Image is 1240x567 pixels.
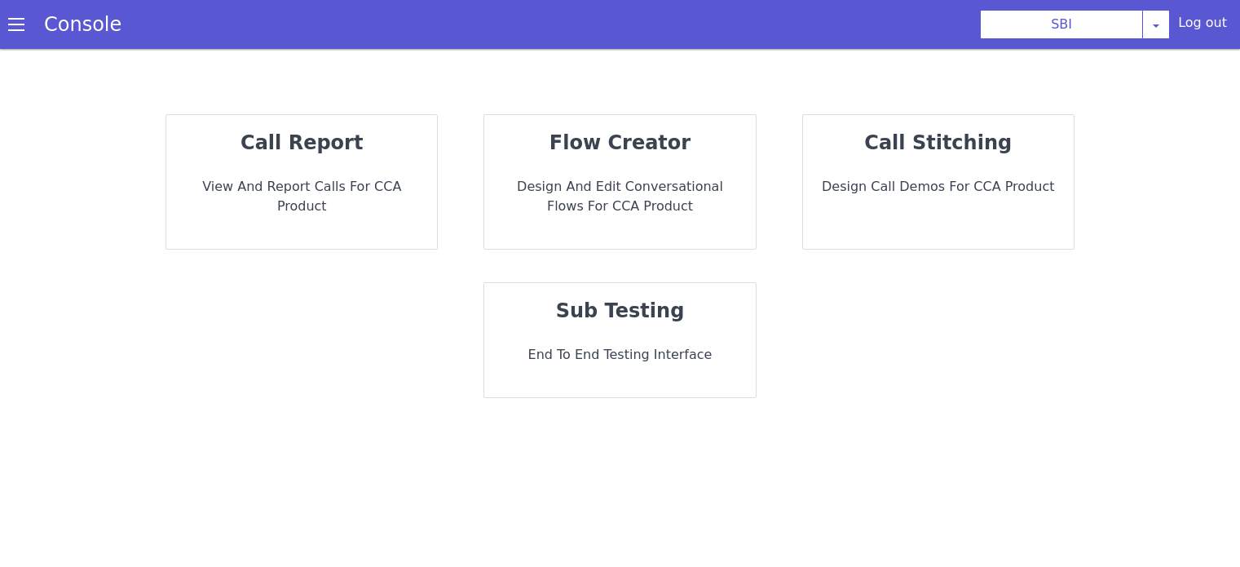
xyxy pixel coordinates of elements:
p: End to End Testing Interface [497,345,742,365]
p: View and report calls for CCA Product [179,177,424,216]
button: SBI [980,10,1143,39]
p: Design and Edit Conversational flows for CCA Product [497,177,742,216]
strong: flow creator [549,131,691,154]
p: Design call demos for CCA Product [816,177,1061,197]
strong: sub testing [556,299,685,322]
a: Console [24,13,141,36]
div: Log out [1178,13,1227,39]
strong: call report [240,131,363,154]
strong: call stitching [864,131,1012,154]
